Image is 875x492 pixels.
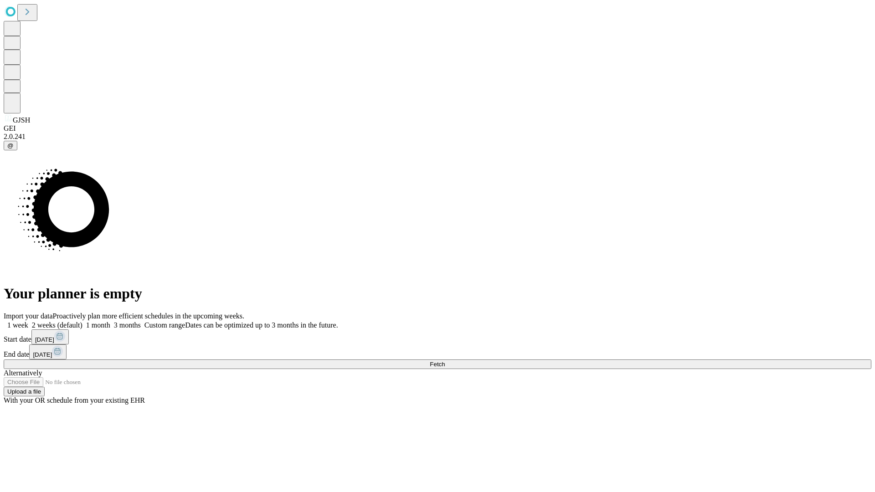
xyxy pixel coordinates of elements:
div: Start date [4,329,871,344]
div: 2.0.241 [4,133,871,141]
span: 1 week [7,321,28,329]
span: With your OR schedule from your existing EHR [4,396,145,404]
div: End date [4,344,871,359]
h1: Your planner is empty [4,285,871,302]
div: GEI [4,124,871,133]
button: Upload a file [4,387,45,396]
span: Alternatively [4,369,42,377]
span: Proactively plan more efficient schedules in the upcoming weeks. [53,312,244,320]
span: Custom range [144,321,185,329]
span: Dates can be optimized up to 3 months in the future. [185,321,338,329]
span: [DATE] [33,351,52,358]
span: 3 months [114,321,141,329]
span: Fetch [430,361,445,368]
button: [DATE] [29,344,67,359]
span: 2 weeks (default) [32,321,82,329]
span: [DATE] [35,336,54,343]
button: [DATE] [31,329,69,344]
button: @ [4,141,17,150]
span: @ [7,142,14,149]
span: Import your data [4,312,53,320]
span: GJSH [13,116,30,124]
button: Fetch [4,359,871,369]
span: 1 month [86,321,110,329]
